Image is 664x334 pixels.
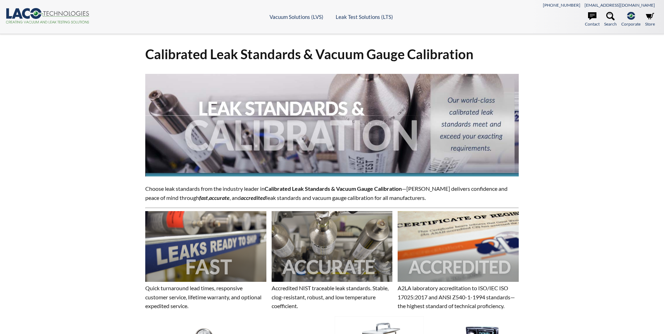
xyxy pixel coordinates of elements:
img: Leak Standards & Calibration header [145,74,518,176]
span: Corporate [621,21,641,27]
a: Contact [585,12,600,27]
a: [EMAIL_ADDRESS][DOMAIN_NAME] [585,2,655,8]
p: Choose leak standards from the industry leader in —[PERSON_NAME] delivers confidence and peace of... [145,184,518,202]
em: accredited [241,194,266,201]
strong: accurate [209,194,230,201]
strong: Calibrated Leak Standards & Vacuum Gauge Calibration [265,185,402,192]
img: Image showing the word ACCURATE overlaid on it [272,211,392,282]
p: A2LA laboratory accreditation to ISO/IEC ISO 17025:2017 and ANSI Z540-1-1994 standards—the highes... [398,284,518,311]
p: Accredited NIST traceable leak standards. Stable, clog-resistant, robust, and low temperature coe... [272,284,392,311]
p: Quick turnaround lead times, responsive customer service, lifetime warranty, and optional expedit... [145,284,266,311]
a: Vacuum Solutions (LVS) [270,14,323,20]
a: [PHONE_NUMBER] [543,2,580,8]
a: Search [604,12,617,27]
img: Image showing the word ACCREDITED overlaid on it [398,211,518,282]
a: Leak Test Solutions (LTS) [336,14,393,20]
h1: Calibrated Leak Standards & Vacuum Gauge Calibration [145,46,518,63]
a: Store [645,12,655,27]
img: Image showing the word FAST overlaid on it [145,211,266,282]
em: fast [199,194,208,201]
